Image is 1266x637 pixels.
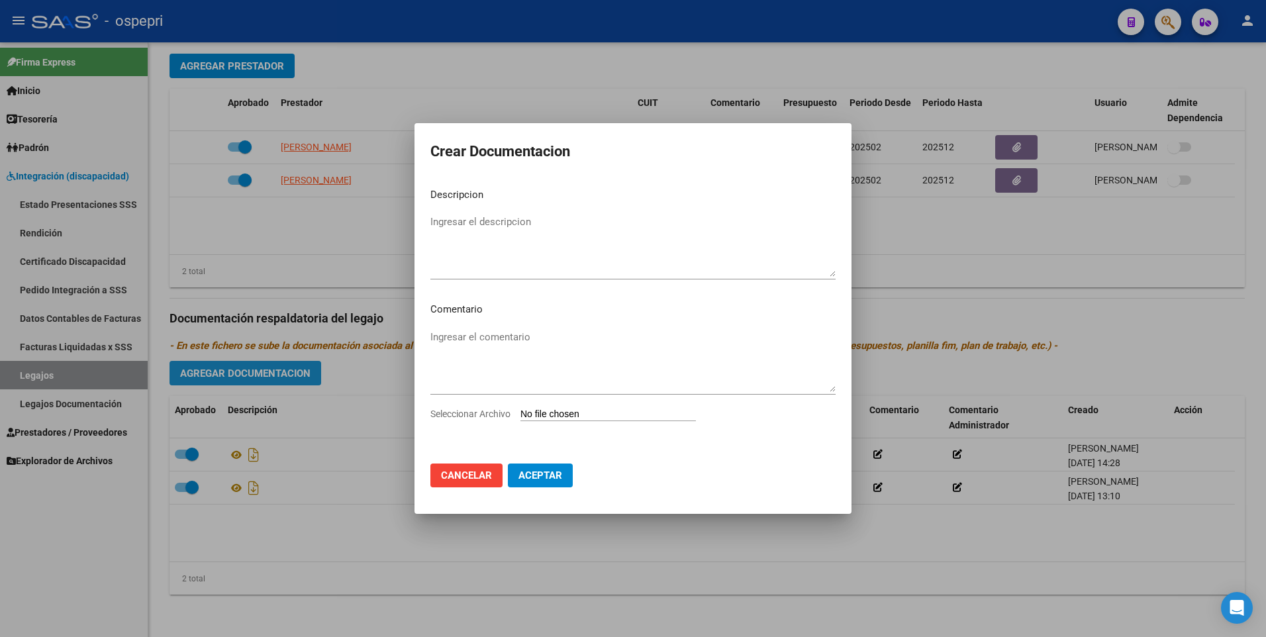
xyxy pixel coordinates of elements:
span: Seleccionar Archivo [430,409,511,419]
div: Open Intercom Messenger [1221,592,1253,624]
span: Cancelar [441,469,492,481]
p: Comentario [430,302,836,317]
h2: Crear Documentacion [430,139,836,164]
span: Aceptar [518,469,562,481]
p: Descripcion [430,187,836,203]
button: Cancelar [430,464,503,487]
button: Aceptar [508,464,573,487]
